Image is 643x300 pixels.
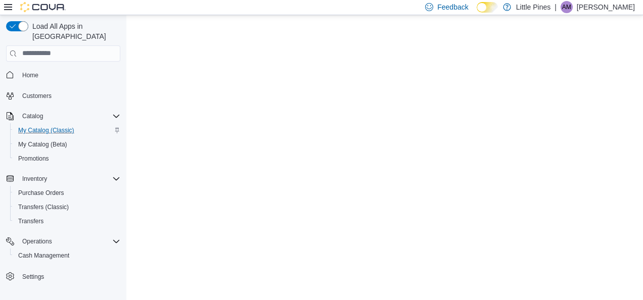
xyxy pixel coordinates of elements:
[22,112,43,120] span: Catalog
[14,201,120,213] span: Transfers (Classic)
[18,203,69,211] span: Transfers (Classic)
[18,89,120,102] span: Customers
[561,1,573,13] div: Aron Mitchell
[18,235,56,247] button: Operations
[18,217,43,225] span: Transfers
[18,173,120,185] span: Inventory
[22,71,38,79] span: Home
[2,88,124,103] button: Customers
[14,187,120,199] span: Purchase Orders
[2,269,124,283] button: Settings
[20,2,66,12] img: Cova
[14,124,120,136] span: My Catalog (Classic)
[14,124,78,136] a: My Catalog (Classic)
[14,201,73,213] a: Transfers (Classic)
[10,123,124,137] button: My Catalog (Classic)
[562,1,571,13] span: AM
[14,138,71,151] a: My Catalog (Beta)
[22,237,52,245] span: Operations
[18,271,48,283] a: Settings
[22,273,44,281] span: Settings
[14,153,120,165] span: Promotions
[14,187,68,199] a: Purchase Orders
[516,1,550,13] p: Little Pines
[10,248,124,263] button: Cash Management
[18,189,64,197] span: Purchase Orders
[18,110,120,122] span: Catalog
[18,126,74,134] span: My Catalog (Classic)
[18,235,120,247] span: Operations
[14,249,73,262] a: Cash Management
[14,153,53,165] a: Promotions
[14,215,48,227] a: Transfers
[18,173,51,185] button: Inventory
[18,69,120,81] span: Home
[2,234,124,248] button: Operations
[2,109,124,123] button: Catalog
[18,110,47,122] button: Catalog
[18,90,56,102] a: Customers
[10,152,124,166] button: Promotions
[555,1,557,13] p: |
[10,137,124,152] button: My Catalog (Beta)
[14,215,120,227] span: Transfers
[10,214,124,228] button: Transfers
[437,2,468,12] span: Feedback
[18,69,42,81] a: Home
[10,200,124,214] button: Transfers (Classic)
[2,68,124,82] button: Home
[22,92,52,100] span: Customers
[18,155,49,163] span: Promotions
[477,2,498,13] input: Dark Mode
[10,186,124,200] button: Purchase Orders
[18,140,67,148] span: My Catalog (Beta)
[577,1,635,13] p: [PERSON_NAME]
[18,270,120,282] span: Settings
[14,138,120,151] span: My Catalog (Beta)
[18,252,69,260] span: Cash Management
[22,175,47,183] span: Inventory
[28,21,120,41] span: Load All Apps in [GEOGRAPHIC_DATA]
[14,249,120,262] span: Cash Management
[2,172,124,186] button: Inventory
